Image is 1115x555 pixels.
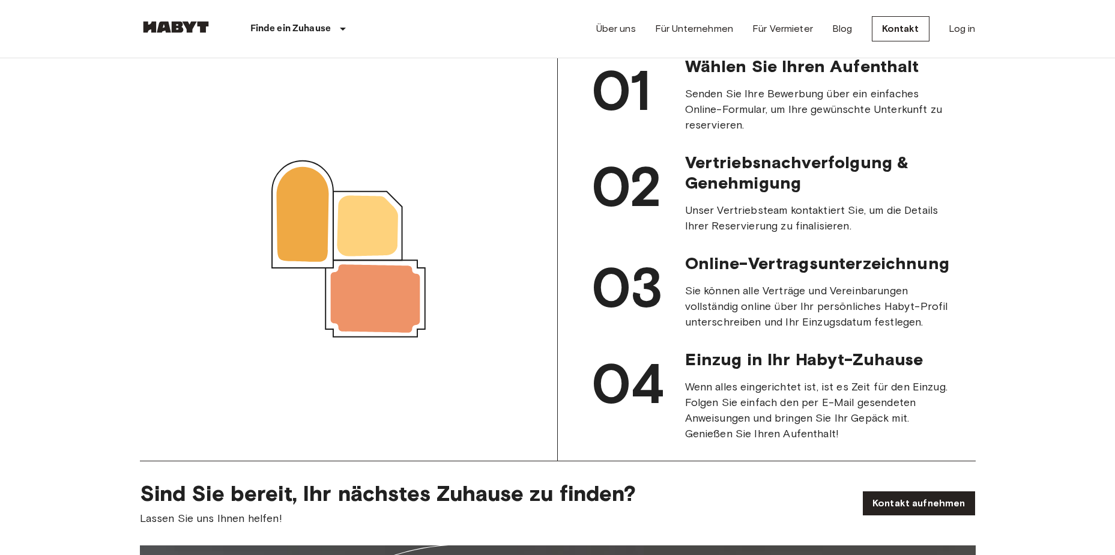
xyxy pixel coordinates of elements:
a: Kontakt [872,16,929,41]
a: Für Vermieter [752,22,813,36]
span: Wenn alles eingerichtet ist, ist es Zeit für den Einzug. Folgen Sie einfach den per E-Mail gesend... [685,379,956,441]
img: Habyt [140,21,212,33]
span: Vertriebsnachverfolgung & Genehmigung [685,152,956,193]
a: Log in [949,22,976,36]
p: Finde ein Zuhause [250,22,331,36]
span: Senden Sie Ihre Bewerbung über ein einfaches Online-Formular, um Ihre gewünschte Unterkunft zu re... [685,86,956,133]
span: Lassen Sie uns Ihnen helfen! [140,511,843,526]
span: Unser Vertriebsteam kontaktiert Sie, um die Details Ihrer Reservierung zu finalisieren. [685,202,956,234]
span: 03 [591,254,663,321]
span: Sind Sie bereit, Ihr nächstes Zuhause zu finden? [140,481,843,506]
a: Blog [832,22,853,36]
span: 04 [591,350,665,417]
a: Kontakt aufnehmen [862,491,976,516]
span: 02 [591,153,662,220]
span: Online-Vertragsunterzeichnung [685,253,956,273]
a: Für Unternehmen [655,22,733,36]
span: Wählen Sie Ihren Aufenthalt [685,56,956,76]
div: animation [140,37,557,461]
span: Sie können alle Verträge und Vereinbarungen vollständig online über Ihr persönliches Habyt-Profil... [685,283,956,330]
a: Über uns [596,22,636,36]
span: 01 [591,57,651,124]
span: Einzug in Ihr Habyt-Zuhause [685,349,956,369]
